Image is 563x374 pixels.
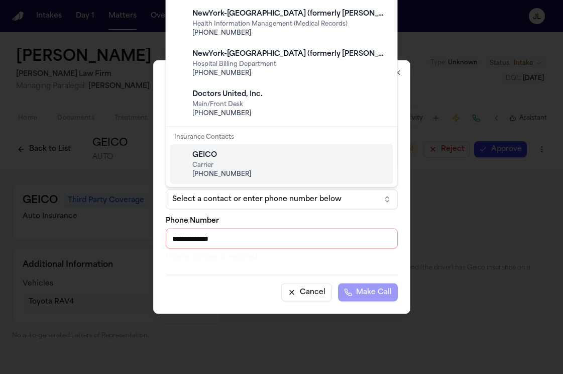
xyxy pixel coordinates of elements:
div: NewYork-[GEOGRAPHIC_DATA] (formerly [PERSON_NAME][GEOGRAPHIC_DATA]) [192,9,387,19]
div: Insurance Contacts [170,130,393,144]
span: [PHONE_NUMBER] [192,110,387,118]
span: Main/Front Desk [192,101,387,109]
span: Carrier [192,161,387,169]
div: Doctors United, Inc. [192,89,387,100]
span: Hospital Billing Department [192,60,387,68]
div: GEICO [192,150,387,160]
span: [PHONE_NUMBER] [192,69,387,77]
div: NewYork-[GEOGRAPHIC_DATA] (formerly [PERSON_NAME][GEOGRAPHIC_DATA]) [192,49,387,59]
span: [PHONE_NUMBER] [192,170,387,178]
span: [PHONE_NUMBER] [192,29,387,37]
span: Health Information Management (Medical Records) [192,20,387,28]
